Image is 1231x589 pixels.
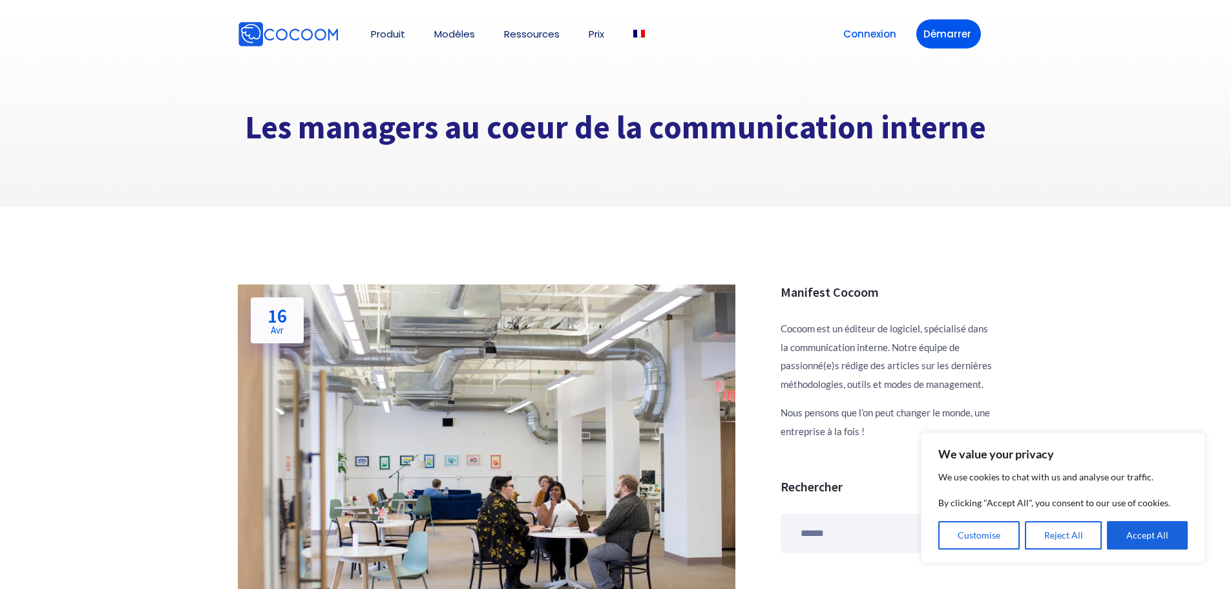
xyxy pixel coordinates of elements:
[938,495,1188,511] p: By clicking "Accept All", you consent to our use of cookies.
[781,403,994,440] p: Nous pensons que l’on peut changer le monde, une entreprise à la fois !
[589,29,604,39] a: Prix
[1107,521,1188,550] button: Accept All
[1025,521,1102,550] button: Reject All
[434,29,475,39] a: Modèles
[251,297,304,343] a: 16Avr
[781,479,994,495] h3: Rechercher
[504,29,560,39] a: Ressources
[238,21,339,47] img: Cocoom
[238,107,994,148] h1: Les managers au coeur de la communication interne
[938,521,1020,550] button: Customise
[938,446,1188,462] p: We value your privacy
[781,319,994,393] p: Cocoom est un éditeur de logiciel, spécialisé dans la communication interne. Notre équipe de pass...
[268,306,287,335] h2: 16
[836,19,903,48] a: Connexion
[371,29,405,39] a: Produit
[268,325,287,335] span: Avr
[781,284,994,300] h3: Manifest Cocoom
[916,19,981,48] a: Démarrer
[633,30,645,37] img: Français
[938,469,1188,485] p: We use cookies to chat with us and analyse our traffic.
